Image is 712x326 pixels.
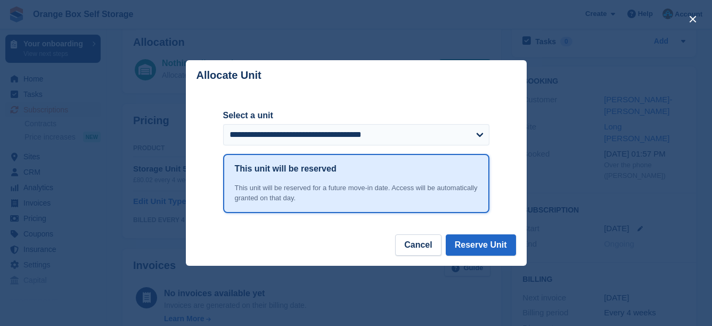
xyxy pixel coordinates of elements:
div: This unit will be reserved for a future move-in date. Access will be automatically granted on tha... [235,183,478,203]
p: Allocate Unit [197,69,261,81]
button: close [684,11,701,28]
button: Reserve Unit [446,234,516,256]
h1: This unit will be reserved [235,162,337,175]
label: Select a unit [223,109,489,122]
button: Cancel [395,234,441,256]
